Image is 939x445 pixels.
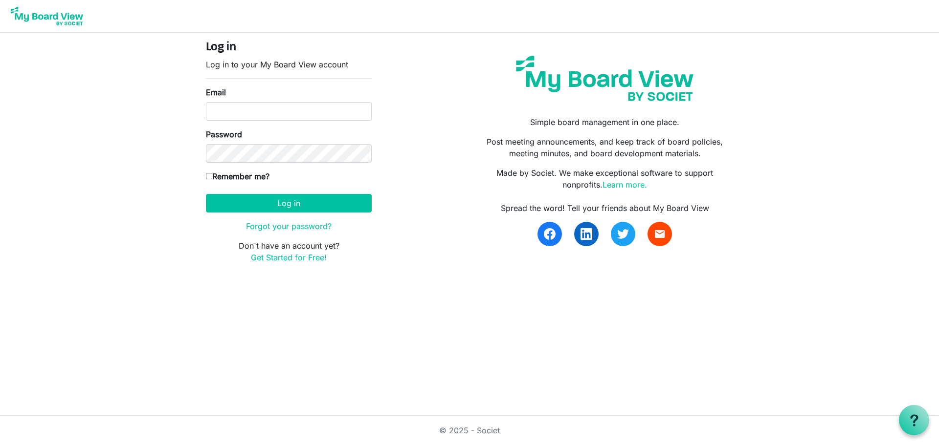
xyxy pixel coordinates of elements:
span: email [654,228,666,240]
a: Get Started for Free! [251,253,327,262]
img: My Board View Logo [8,4,86,28]
p: Post meeting announcements, and keep track of board policies, meeting minutes, and board developm... [477,136,733,159]
label: Password [206,128,242,140]
p: Log in to your My Board View account [206,59,372,70]
a: © 2025 - Societ [439,425,500,435]
img: my-board-view-societ.svg [509,48,701,108]
button: Log in [206,194,372,212]
img: linkedin.svg [581,228,592,240]
h4: Log in [206,41,372,55]
label: Email [206,86,226,98]
a: email [648,222,672,246]
input: Remember me? [206,173,212,179]
img: facebook.svg [544,228,556,240]
div: Spread the word! Tell your friends about My Board View [477,202,733,214]
img: twitter.svg [617,228,629,240]
label: Remember me? [206,170,269,182]
p: Made by Societ. We make exceptional software to support nonprofits. [477,167,733,191]
p: Simple board management in one place. [477,116,733,128]
p: Don't have an account yet? [206,240,372,263]
a: Forgot your password? [246,221,332,231]
a: Learn more. [603,180,647,190]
